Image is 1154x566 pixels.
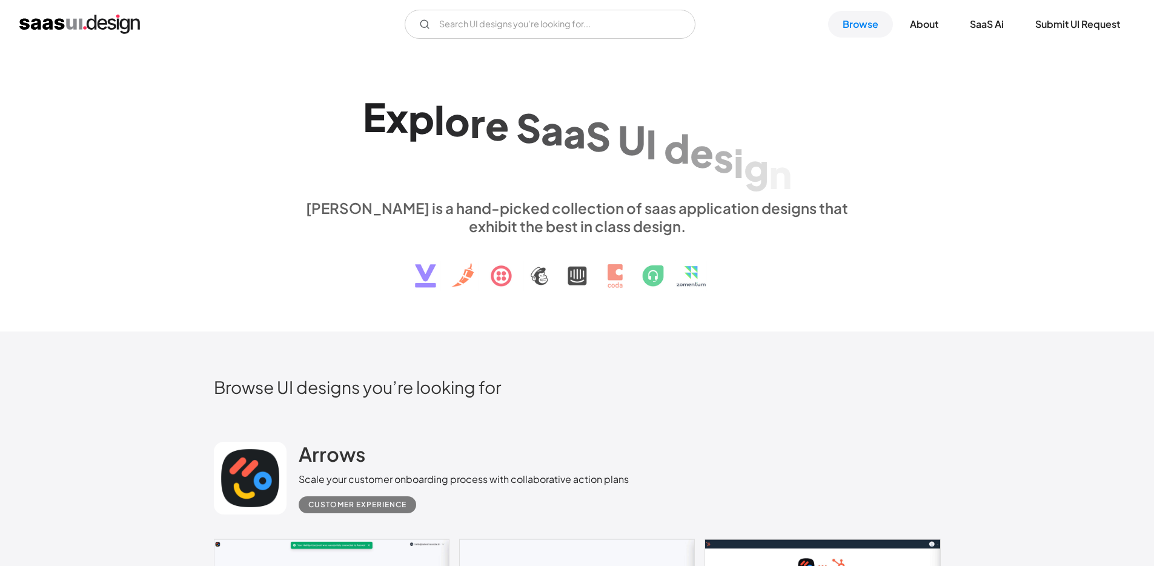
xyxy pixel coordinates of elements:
a: Browse [828,11,893,38]
div: o [445,98,470,144]
div: U [618,117,646,164]
div: i [734,139,744,186]
img: text, icon, saas logo [394,235,761,298]
div: [PERSON_NAME] is a hand-picked collection of saas application designs that exhibit the best in cl... [299,199,856,235]
div: I [646,121,657,167]
div: Scale your customer onboarding process with collaborative action plans [299,472,629,487]
a: SaaS Ai [955,11,1018,38]
div: l [434,96,445,143]
div: e [690,129,714,176]
div: p [408,95,434,142]
div: g [744,145,769,191]
h1: Explore SaaS UI design patterns & interactions. [299,93,856,187]
div: Customer Experience [308,498,406,512]
a: About [895,11,953,38]
h2: Browse UI designs you’re looking for [214,376,941,398]
form: Email Form [405,10,695,39]
div: E [363,94,386,141]
div: d [664,125,690,171]
div: S [586,113,611,160]
div: s [714,134,734,181]
div: S [516,104,541,151]
div: a [541,107,563,153]
a: Arrows [299,442,365,472]
h2: Arrows [299,442,365,466]
a: home [19,15,140,34]
a: Submit UI Request [1021,11,1135,38]
div: e [485,102,509,148]
div: r [470,99,485,146]
div: n [769,150,792,197]
div: a [563,110,586,156]
div: x [386,95,408,141]
input: Search UI designs you're looking for... [405,10,695,39]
